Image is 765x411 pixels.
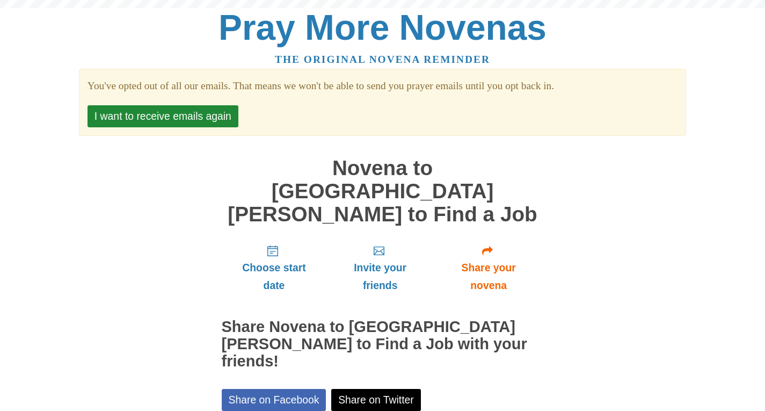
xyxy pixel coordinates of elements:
[445,259,533,294] span: Share your novena
[337,259,422,294] span: Invite your friends
[222,389,326,411] a: Share on Facebook
[222,319,544,370] h2: Share Novena to [GEOGRAPHIC_DATA][PERSON_NAME] to Find a Job with your friends!
[88,105,238,127] button: I want to receive emails again
[232,259,316,294] span: Choose start date
[331,389,421,411] a: Share on Twitter
[218,8,547,47] a: Pray More Novenas
[275,54,490,65] a: The original novena reminder
[222,236,327,300] a: Choose start date
[326,236,433,300] a: Invite your friends
[434,236,544,300] a: Share your novena
[222,157,544,226] h1: Novena to [GEOGRAPHIC_DATA][PERSON_NAME] to Find a Job
[88,77,677,95] section: You've opted out of all our emails. That means we won't be able to send you prayer emails until y...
